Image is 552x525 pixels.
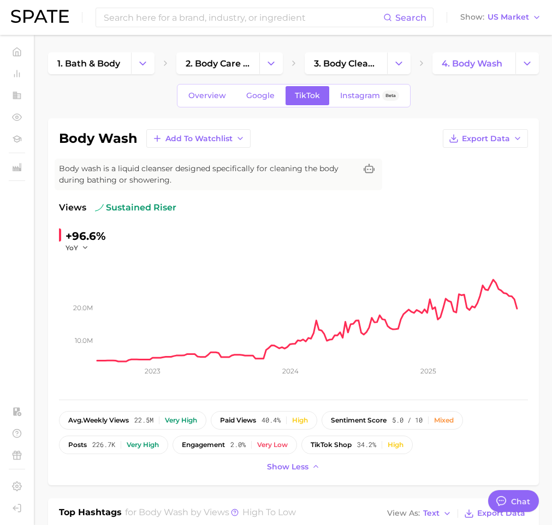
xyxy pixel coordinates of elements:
span: Search [395,13,426,23]
button: Show less [264,460,323,474]
span: 34.2% [357,441,376,449]
div: Very low [257,441,288,449]
a: Google [237,86,284,105]
a: 3. body cleansing products [305,52,388,74]
span: Instagram [340,91,380,100]
tspan: 2023 [145,367,161,375]
span: posts [68,441,87,449]
tspan: 2024 [282,367,299,375]
span: engagement [182,441,225,449]
tspan: 20.0m [73,304,93,312]
button: avg.weekly views22.5mVery high [59,411,206,430]
span: 3. body cleansing products [314,58,378,69]
div: +96.6% [66,227,106,245]
span: Show less [267,462,308,472]
span: Add to Watchlist [165,134,233,143]
span: TikTok [295,91,320,100]
span: 4. body wash [442,58,502,69]
a: InstagramBeta [331,86,408,105]
button: View AsText [384,506,454,521]
button: Export Data [461,506,528,521]
span: Overview [188,91,226,100]
span: 226.7k [92,441,115,449]
span: body wash [139,507,188,517]
button: sentiment score5.0 / 10Mixed [322,411,463,430]
span: Text [423,510,440,516]
button: Change Category [387,52,411,74]
a: 4. body wash [432,52,515,74]
div: Mixed [434,417,454,424]
abbr: average [68,416,83,424]
span: 40.4% [262,417,281,424]
span: 2.0% [230,441,246,449]
div: High [292,417,308,424]
tspan: 2025 [420,367,436,375]
button: YoY [66,243,89,252]
span: weekly views [68,417,129,424]
span: 1. bath & body [57,58,120,69]
button: Change Category [259,52,283,74]
span: Show [460,14,484,20]
span: YoY [66,243,78,252]
span: sustained riser [95,201,176,214]
h1: Top Hashtags [59,506,122,521]
h2: for by Views [125,506,296,521]
span: Body wash is a liquid cleanser designed specifically for cleaning the body during bathing or show... [59,163,356,186]
a: 2. body care products [176,52,259,74]
button: Change Category [515,52,539,74]
a: Overview [179,86,235,105]
tspan: 10.0m [75,336,93,344]
span: 5.0 / 10 [392,417,423,424]
a: 1. bath & body [48,52,131,74]
button: paid views40.4%High [211,411,317,430]
span: 2. body care products [186,58,250,69]
span: Views [59,201,86,214]
span: high to low [242,507,296,517]
button: ShowUS Market [458,10,544,25]
span: View As [387,510,420,516]
span: TikTok shop [311,441,352,449]
button: Export Data [443,129,528,148]
a: Log out. Currently logged in with e-mail kerianne.adler@unilever.com. [9,500,25,516]
span: sentiment score [331,417,387,424]
button: TikTok shop34.2%High [301,436,413,454]
img: sustained riser [95,203,104,212]
span: Export Data [462,134,510,143]
button: Add to Watchlist [146,129,251,148]
div: Very high [165,417,197,424]
span: 22.5m [134,417,153,424]
img: SPATE [11,10,69,23]
button: posts226.7kVery high [59,436,168,454]
span: US Market [488,14,529,20]
div: High [388,441,403,449]
span: paid views [220,417,256,424]
div: Very high [127,441,159,449]
span: Beta [385,91,396,100]
button: engagement2.0%Very low [173,436,297,454]
span: Google [246,91,275,100]
button: Change Category [131,52,155,74]
h1: body wash [59,132,138,145]
span: Export Data [477,509,525,518]
a: TikTok [286,86,329,105]
input: Search here for a brand, industry, or ingredient [103,8,383,27]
